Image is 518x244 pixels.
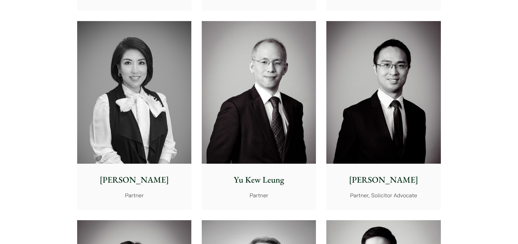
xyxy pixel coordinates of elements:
[326,21,441,210] a: [PERSON_NAME] Partner, Solicitor Advocate
[331,191,436,199] p: Partner, Solicitor Advocate
[207,173,311,186] p: Yu Kew Leung
[202,21,316,210] a: Yu Kew Leung Partner
[77,21,191,210] a: [PERSON_NAME] Partner
[331,173,436,186] p: [PERSON_NAME]
[207,191,311,199] p: Partner
[82,173,186,186] p: [PERSON_NAME]
[82,191,186,199] p: Partner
